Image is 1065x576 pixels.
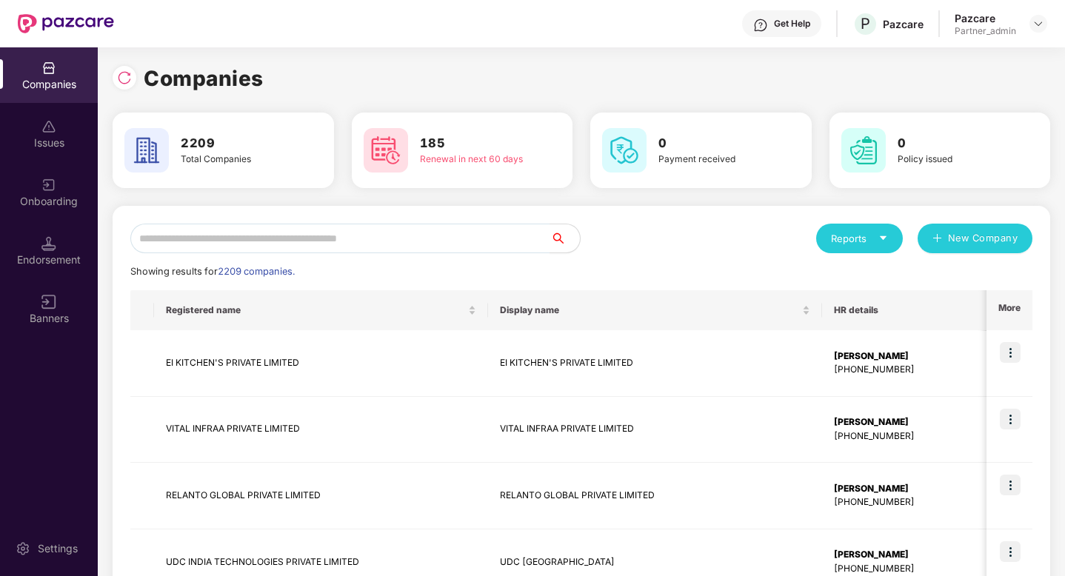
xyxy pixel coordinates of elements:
[488,397,822,463] td: VITAL INFRAA PRIVATE LIMITED
[834,562,986,576] div: [PHONE_NUMBER]
[883,17,924,31] div: Pazcare
[878,233,888,243] span: caret-down
[822,290,998,330] th: HR details
[658,153,769,167] div: Payment received
[18,14,114,33] img: New Pazcare Logo
[41,61,56,76] img: svg+xml;base64,PHN2ZyBpZD0iQ29tcGFuaWVzIiB4bWxucz0iaHR0cDovL3d3dy53My5vcmcvMjAwMC9zdmciIHdpZHRoPS...
[41,236,56,251] img: svg+xml;base64,PHN2ZyB3aWR0aD0iMTQuNSIgaGVpZ2h0PSIxNC41IiB2aWV3Qm94PSIwIDAgMTYgMTYiIGZpbGw9Im5vbm...
[130,266,295,277] span: Showing results for
[955,25,1016,37] div: Partner_admin
[841,128,886,173] img: svg+xml;base64,PHN2ZyB4bWxucz0iaHR0cDovL3d3dy53My5vcmcvMjAwMC9zdmciIHdpZHRoPSI2MCIgaGVpZ2h0PSI2MC...
[500,304,799,316] span: Display name
[488,330,822,397] td: EI KITCHEN'S PRIVATE LIMITED
[550,232,580,244] span: search
[1032,18,1044,30] img: svg+xml;base64,PHN2ZyBpZD0iRHJvcGRvd24tMzJ4MzIiIHhtbG5zPSJodHRwOi8vd3d3LnczLm9yZy8yMDAwL3N2ZyIgd2...
[861,15,870,33] span: P
[550,224,581,253] button: search
[117,70,132,85] img: svg+xml;base64,PHN2ZyBpZD0iUmVsb2FkLTMyeDMyIiB4bWxucz0iaHR0cDovL3d3dy53My5vcmcvMjAwMC9zdmciIHdpZH...
[1000,475,1021,495] img: icon
[834,349,986,364] div: [PERSON_NAME]
[41,178,56,192] img: svg+xml;base64,PHN2ZyB3aWR0aD0iMjAiIGhlaWdodD0iMjAiIHZpZXdCb3g9IjAgMCAyMCAyMCIgZmlsbD0ibm9uZSIgeG...
[154,397,488,463] td: VITAL INFRAA PRIVATE LIMITED
[218,266,295,277] span: 2209 companies.
[834,495,986,509] div: [PHONE_NUMBER]
[898,153,1008,167] div: Policy issued
[181,134,291,153] h3: 2209
[602,128,647,173] img: svg+xml;base64,PHN2ZyB4bWxucz0iaHR0cDovL3d3dy53My5vcmcvMjAwMC9zdmciIHdpZHRoPSI2MCIgaGVpZ2h0PSI2MC...
[834,482,986,496] div: [PERSON_NAME]
[41,295,56,309] img: svg+xml;base64,PHN2ZyB3aWR0aD0iMTYiIGhlaWdodD0iMTYiIHZpZXdCb3g9IjAgMCAxNiAxNiIgZmlsbD0ibm9uZSIgeG...
[1000,541,1021,562] img: icon
[753,18,768,33] img: svg+xml;base64,PHN2ZyBpZD0iSGVscC0zMngzMiIgeG1sbnM9Imh0dHA6Ly93d3cudzMub3JnLzIwMDAvc3ZnIiB3aWR0aD...
[488,463,822,529] td: RELANTO GLOBAL PRIVATE LIMITED
[154,330,488,397] td: EI KITCHEN'S PRIVATE LIMITED
[986,290,1032,330] th: More
[918,224,1032,253] button: plusNew Company
[16,541,30,556] img: svg+xml;base64,PHN2ZyBpZD0iU2V0dGluZy0yMHgyMCIgeG1sbnM9Imh0dHA6Ly93d3cudzMub3JnLzIwMDAvc3ZnIiB3aW...
[834,363,986,377] div: [PHONE_NUMBER]
[33,541,82,556] div: Settings
[834,429,986,443] div: [PHONE_NUMBER]
[124,128,169,173] img: svg+xml;base64,PHN2ZyB4bWxucz0iaHR0cDovL3d3dy53My5vcmcvMjAwMC9zdmciIHdpZHRoPSI2MCIgaGVpZ2h0PSI2MC...
[898,134,1008,153] h3: 0
[154,463,488,529] td: RELANTO GLOBAL PRIVATE LIMITED
[1000,342,1021,363] img: icon
[420,134,530,153] h3: 185
[774,18,810,30] div: Get Help
[181,153,291,167] div: Total Companies
[154,290,488,330] th: Registered name
[488,290,822,330] th: Display name
[834,548,986,562] div: [PERSON_NAME]
[831,231,888,246] div: Reports
[955,11,1016,25] div: Pazcare
[420,153,530,167] div: Renewal in next 60 days
[932,233,942,245] span: plus
[166,304,465,316] span: Registered name
[364,128,408,173] img: svg+xml;base64,PHN2ZyB4bWxucz0iaHR0cDovL3d3dy53My5vcmcvMjAwMC9zdmciIHdpZHRoPSI2MCIgaGVpZ2h0PSI2MC...
[948,231,1018,246] span: New Company
[1000,409,1021,429] img: icon
[144,62,264,95] h1: Companies
[41,119,56,134] img: svg+xml;base64,PHN2ZyBpZD0iSXNzdWVzX2Rpc2FibGVkIiB4bWxucz0iaHR0cDovL3d3dy53My5vcmcvMjAwMC9zdmciIH...
[834,415,986,429] div: [PERSON_NAME]
[658,134,769,153] h3: 0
